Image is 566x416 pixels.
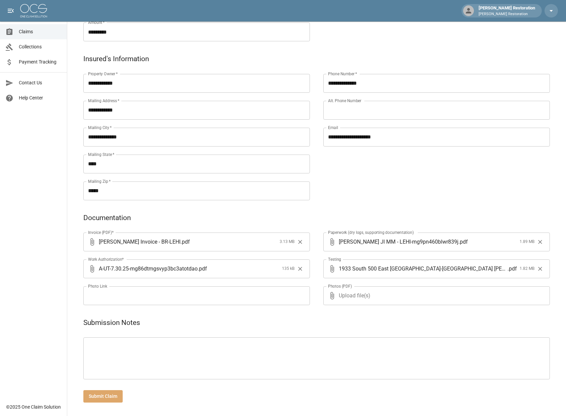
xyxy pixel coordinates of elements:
button: Clear [295,237,305,247]
label: Photo Link [88,283,107,289]
label: Mailing State [88,152,114,157]
label: Photos (PDF) [328,283,352,289]
button: Submit Claim [83,390,123,403]
img: ocs-logo-white-transparent.png [20,4,47,17]
span: [PERSON_NAME] Jl MM - LEHI-mg9pn460blwr839j [339,238,458,246]
span: 1.89 MB [520,239,534,245]
span: . pdf [180,238,190,246]
span: . pdf [458,238,468,246]
label: Invoice (PDF)* [88,230,114,235]
div: [PERSON_NAME] Restoration [476,5,538,17]
span: 1933 South 500 East [GEOGRAPHIC_DATA]-[GEOGRAPHIC_DATA] [PERSON_NAME]-Asbestos Lead Report with L... [339,265,508,273]
span: A-UT-7.30.25-mg86dtmgsvyp3bc3atotdao [99,265,198,273]
label: Mailing Zip [88,178,111,184]
label: Mailing Address [88,98,119,103]
span: . pdf [508,265,517,273]
p: [PERSON_NAME] Restoration [479,11,535,17]
span: Collections [19,43,62,50]
span: [PERSON_NAME] Invoice - BR-LEHI [99,238,180,246]
div: © 2025 One Claim Solution [6,404,61,410]
button: Clear [295,264,305,274]
span: Payment Tracking [19,58,62,66]
label: Alt. Phone Number [328,98,361,103]
label: Mailing City [88,125,112,130]
span: Claims [19,28,62,35]
button: open drawer [4,4,17,17]
label: Paperwork (dry logs, supporting documentation) [328,230,414,235]
label: Property Owner [88,71,118,77]
span: . pdf [198,265,207,273]
label: Phone Number [328,71,357,77]
label: Email [328,125,338,130]
span: 135 kB [282,265,294,272]
span: Help Center [19,94,62,101]
span: 1.82 MB [520,265,534,272]
label: Testing [328,256,341,262]
span: Contact Us [19,79,62,86]
label: Work Authorization* [88,256,124,262]
label: Amount [88,19,105,25]
span: 3.13 MB [280,239,294,245]
button: Clear [535,264,545,274]
button: Clear [535,237,545,247]
span: Upload file(s) [339,286,532,305]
